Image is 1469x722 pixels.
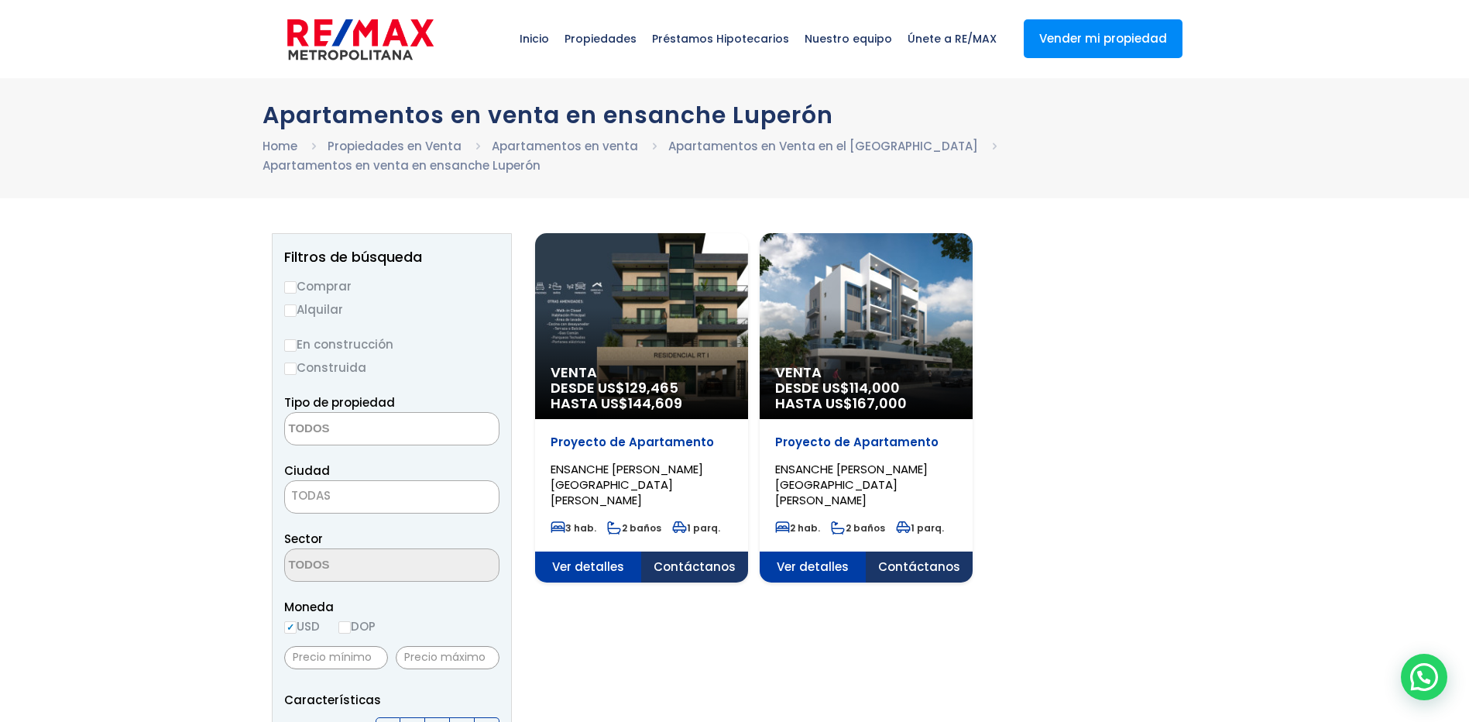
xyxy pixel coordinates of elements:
[551,521,596,535] span: 3 hab.
[263,138,297,154] a: Home
[551,435,733,450] p: Proyecto de Apartamento
[641,552,748,583] span: Contáctanos
[644,15,797,62] span: Préstamos Hipotecarios
[285,549,435,583] textarea: Search
[328,138,462,154] a: Propiedades en Venta
[551,365,733,380] span: Venta
[284,597,499,617] span: Moneda
[512,15,557,62] span: Inicio
[284,363,297,375] input: Construida
[284,480,499,514] span: TODAS
[775,435,957,450] p: Proyecto de Apartamento
[338,621,351,634] input: DOP
[849,378,900,397] span: 114,000
[551,396,733,411] span: HASTA US$
[284,304,297,317] input: Alquilar
[775,521,820,535] span: 2 hab.
[284,621,297,634] input: USD
[535,233,748,583] a: Venta DESDE US$129,465 HASTA US$144,609 Proyecto de Apartamento ENSANCHE [PERSON_NAME][GEOGRAPHIC...
[672,521,720,535] span: 1 parq.
[900,15,1004,62] span: Únete a RE/MAX
[284,690,499,710] p: Características
[284,462,330,479] span: Ciudad
[338,617,376,636] label: DOP
[853,394,907,413] span: 167,000
[797,15,900,62] span: Nuestro equipo
[535,552,642,583] span: Ver detalles
[284,531,323,547] span: Sector
[284,249,499,265] h2: Filtros de búsqueda
[775,365,957,380] span: Venta
[775,380,957,411] span: DESDE US$
[492,138,638,154] a: Apartamentos en venta
[607,521,661,535] span: 2 baños
[263,156,541,175] li: Apartamentos en venta en ensanche Luperón
[285,413,435,446] textarea: Search
[760,552,867,583] span: Ver detalles
[285,485,499,507] span: TODAS
[284,339,297,352] input: En construcción
[760,233,973,583] a: Venta DESDE US$114,000 HASTA US$167,000 Proyecto de Apartamento ENSANCHE [PERSON_NAME][GEOGRAPHIC...
[284,300,499,319] label: Alquilar
[628,394,682,413] span: 144,609
[625,378,678,397] span: 129,465
[775,396,957,411] span: HASTA US$
[284,358,499,377] label: Construida
[284,335,499,354] label: En construcción
[896,521,944,535] span: 1 parq.
[287,16,434,63] img: remax-metropolitana-logo
[284,281,297,294] input: Comprar
[866,552,973,583] span: Contáctanos
[668,138,978,154] a: Apartamentos en Venta en el [GEOGRAPHIC_DATA]
[557,15,644,62] span: Propiedades
[775,461,928,508] span: ENSANCHE [PERSON_NAME][GEOGRAPHIC_DATA][PERSON_NAME]
[284,394,395,411] span: Tipo de propiedad
[831,521,885,535] span: 2 baños
[551,461,703,508] span: ENSANCHE [PERSON_NAME][GEOGRAPHIC_DATA][PERSON_NAME]
[396,646,499,669] input: Precio máximo
[263,101,1207,129] h1: Apartamentos en venta en ensanche Luperón
[284,617,320,636] label: USD
[551,380,733,411] span: DESDE US$
[291,487,331,504] span: TODAS
[1024,19,1182,58] a: Vender mi propiedad
[284,277,499,296] label: Comprar
[284,646,388,669] input: Precio mínimo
